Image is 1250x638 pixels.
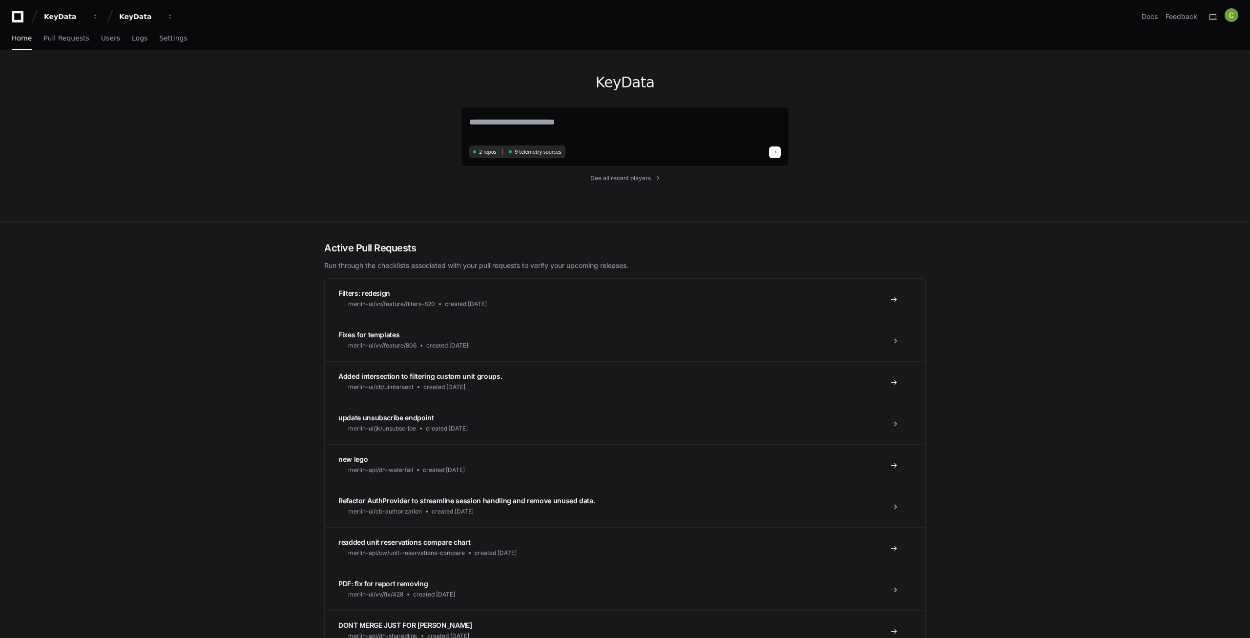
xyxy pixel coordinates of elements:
span: Users [101,35,120,41]
span: Home [12,35,32,41]
a: new legomerlin-api/dh-waterfallcreated [DATE] [325,444,925,486]
a: readded unit reservations compare chartmerlin-api/cw/unit-reservations-comparecreated [DATE] [325,527,925,569]
button: KeyData [115,8,178,25]
a: Refactor AuthProvider to streamline session handling and remove unused data.merlin-ui/cb-authoriz... [325,486,925,527]
h2: Active Pull Requests [324,241,926,255]
a: PDF: fix for report removingmerlin-ui/vv/fix/428created [DATE] [325,569,925,610]
span: merlin-ui/vv/feature/806 [348,342,417,350]
span: new lego [338,455,368,463]
span: created [DATE] [445,300,487,308]
span: Added intersection to filtering custom unit groups. [338,372,502,380]
a: Users [101,27,120,50]
h1: KeyData [461,74,789,91]
span: created [DATE] [432,508,474,515]
a: Fixes for templatesmerlin-ui/vv/feature/806created [DATE] [325,320,925,361]
p: Run through the checklists associated with your pull requests to verify your upcoming releases. [324,261,926,270]
span: created [DATE] [475,549,517,557]
button: Feedback [1166,12,1197,21]
span: See all recent players [591,174,651,182]
span: created [DATE] [423,466,465,474]
button: KeyData [40,8,103,25]
span: created [DATE] [426,425,468,432]
span: Settings [159,35,187,41]
span: Filters: redesign [338,289,390,297]
a: Logs [132,27,147,50]
span: merlin-ui/vv/fix/428 [348,591,403,598]
span: merlin-ui/cb/uiintersect [348,383,414,391]
span: update unsubscribe endpoint [338,413,434,422]
span: Logs [132,35,147,41]
span: created [DATE] [426,342,468,350]
span: 9 telemetry sources [515,148,561,156]
a: Added intersection to filtering custom unit groups.merlin-ui/cb/uiintersectcreated [DATE] [325,361,925,403]
span: PDF: fix for report removing [338,579,428,588]
a: Docs [1142,12,1158,21]
span: 2 repos [479,148,497,156]
span: merlin-ui/vv/feature/filters-820 [348,300,435,308]
div: KeyData [119,12,161,21]
a: See all recent players [461,174,789,182]
a: Settings [159,27,187,50]
span: merlin-api/dh-waterfall [348,466,413,474]
a: Pull Requests [43,27,89,50]
img: ACg8ocIMhgArYgx6ZSQUNXU5thzs6UsPf9rb_9nFAWwzqr8JC4dkNA=s96-c [1225,8,1238,22]
a: Home [12,27,32,50]
span: merlin-ui/jk/unsubscribe [348,425,416,432]
a: update unsubscribe endpointmerlin-ui/jk/unsubscribecreated [DATE] [325,403,925,444]
span: DONT MERGE JUST FOR [PERSON_NAME] [338,621,472,629]
span: created [DATE] [423,383,465,391]
span: Pull Requests [43,35,89,41]
span: merlin-api/cw/unit-reservations-compare [348,549,465,557]
span: Refactor AuthProvider to streamline session handling and remove unused data. [338,496,595,505]
a: Filters: redesignmerlin-ui/vv/feature/filters-820created [DATE] [325,279,925,320]
span: created [DATE] [413,591,455,598]
span: readded unit reservations compare chart [338,538,470,546]
div: KeyData [44,12,86,21]
span: Fixes for templates [338,330,399,339]
span: merlin-ui/cb-authorization [348,508,422,515]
